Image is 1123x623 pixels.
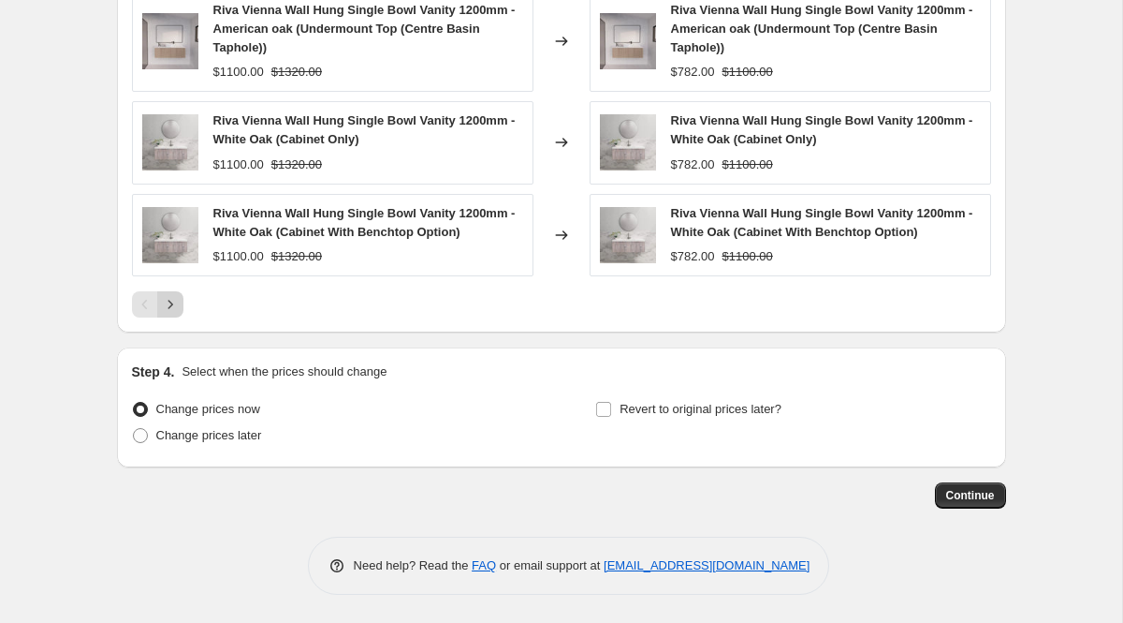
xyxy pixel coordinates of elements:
span: Change prices now [156,402,260,416]
span: Need help? Read the [354,558,473,572]
img: Vienna-WH1200-AO_6891db7e-e28e-409b-9d7b-b38a807eb168_80x.jpg [600,13,656,69]
img: Vienna-WH1200-WO_fcc9b332-3850-49e6-af1f-3382289219ee_80x.jpg [142,114,198,171]
img: Vienna-WH1200-AO_6891db7e-e28e-409b-9d7b-b38a807eb168_80x.jpg [142,13,198,69]
span: Continue [946,488,995,503]
div: $1100.00 [213,156,264,174]
div: $782.00 [671,156,715,174]
button: Continue [935,482,1006,509]
span: Riva Vienna Wall Hung Single Bowl Vanity 1200mm - White Oak (Cabinet Only) [671,113,973,146]
h2: Step 4. [132,363,175,381]
span: Riva Vienna Wall Hung Single Bowl Vanity 1200mm - White Oak (Cabinet With Benchtop Option) [671,206,973,239]
span: Riva Vienna Wall Hung Single Bowl Vanity 1200mm - American oak (Undermount Top (Centre Basin Taph... [213,3,516,54]
div: $782.00 [671,63,715,82]
strike: $1100.00 [722,63,773,82]
a: FAQ [472,558,496,572]
div: $1100.00 [213,247,264,266]
img: Vienna-WH1200-WO_fcc9b332-3850-49e6-af1f-3382289219ee_80x.jpg [142,207,198,263]
div: $1100.00 [213,63,264,82]
nav: Pagination [132,291,183,318]
strike: $1320.00 [271,63,322,82]
strike: $1320.00 [271,247,322,266]
strike: $1100.00 [722,247,773,266]
div: $782.00 [671,247,715,266]
span: Revert to original prices later? [620,402,781,416]
p: Select when the prices should change [182,363,386,381]
a: [EMAIL_ADDRESS][DOMAIN_NAME] [604,558,809,572]
img: Vienna-WH1200-WO_fcc9b332-3850-49e6-af1f-3382289219ee_80x.jpg [600,114,656,171]
span: Change prices later [156,428,262,442]
span: or email support at [496,558,604,572]
span: Riva Vienna Wall Hung Single Bowl Vanity 1200mm - White Oak (Cabinet Only) [213,113,516,146]
span: Riva Vienna Wall Hung Single Bowl Vanity 1200mm - White Oak (Cabinet With Benchtop Option) [213,206,516,239]
button: Next [157,291,183,318]
span: Riva Vienna Wall Hung Single Bowl Vanity 1200mm - American oak (Undermount Top (Centre Basin Taph... [671,3,973,54]
strike: $1100.00 [722,156,773,174]
img: Vienna-WH1200-WO_fcc9b332-3850-49e6-af1f-3382289219ee_80x.jpg [600,207,656,263]
strike: $1320.00 [271,156,322,174]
